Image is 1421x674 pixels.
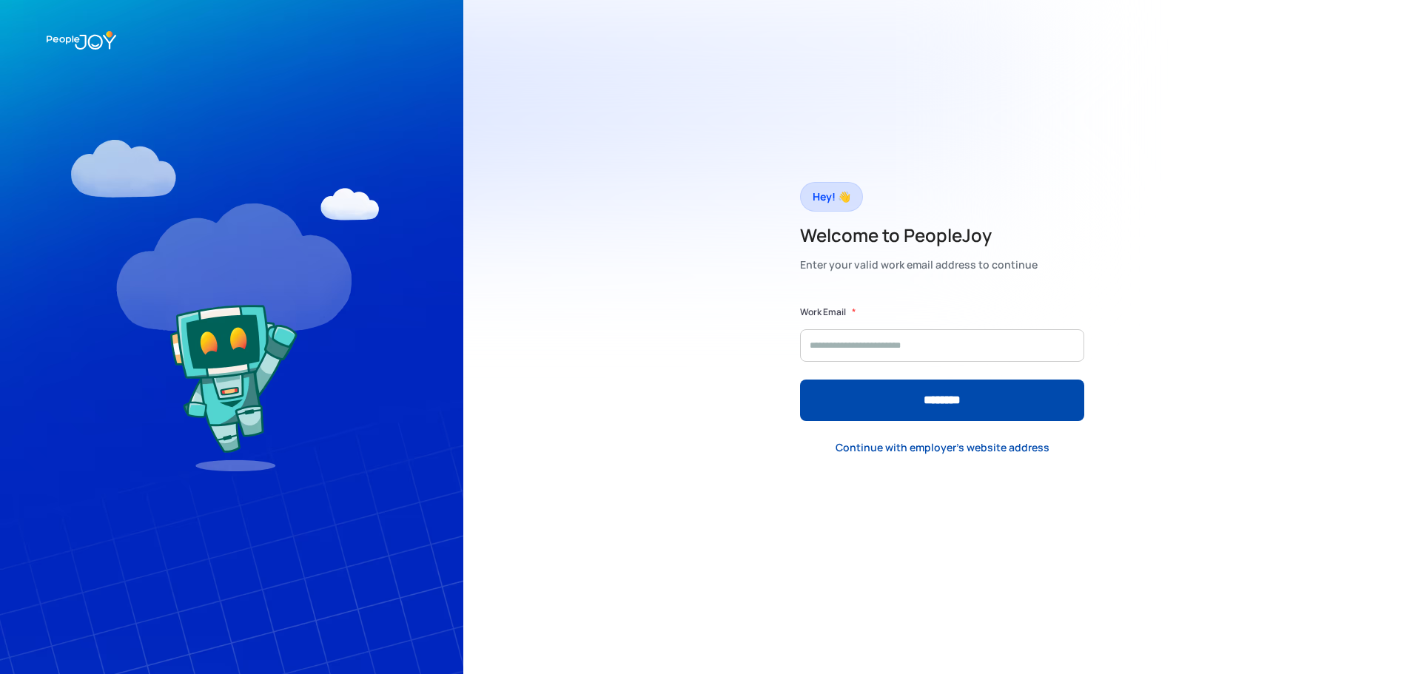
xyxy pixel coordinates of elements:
[800,305,1084,421] form: Form
[800,223,1038,247] h2: Welcome to PeopleJoy
[800,305,846,320] label: Work Email
[824,432,1061,462] a: Continue with employer's website address
[836,440,1049,455] div: Continue with employer's website address
[800,255,1038,275] div: Enter your valid work email address to continue
[813,186,850,207] div: Hey! 👋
